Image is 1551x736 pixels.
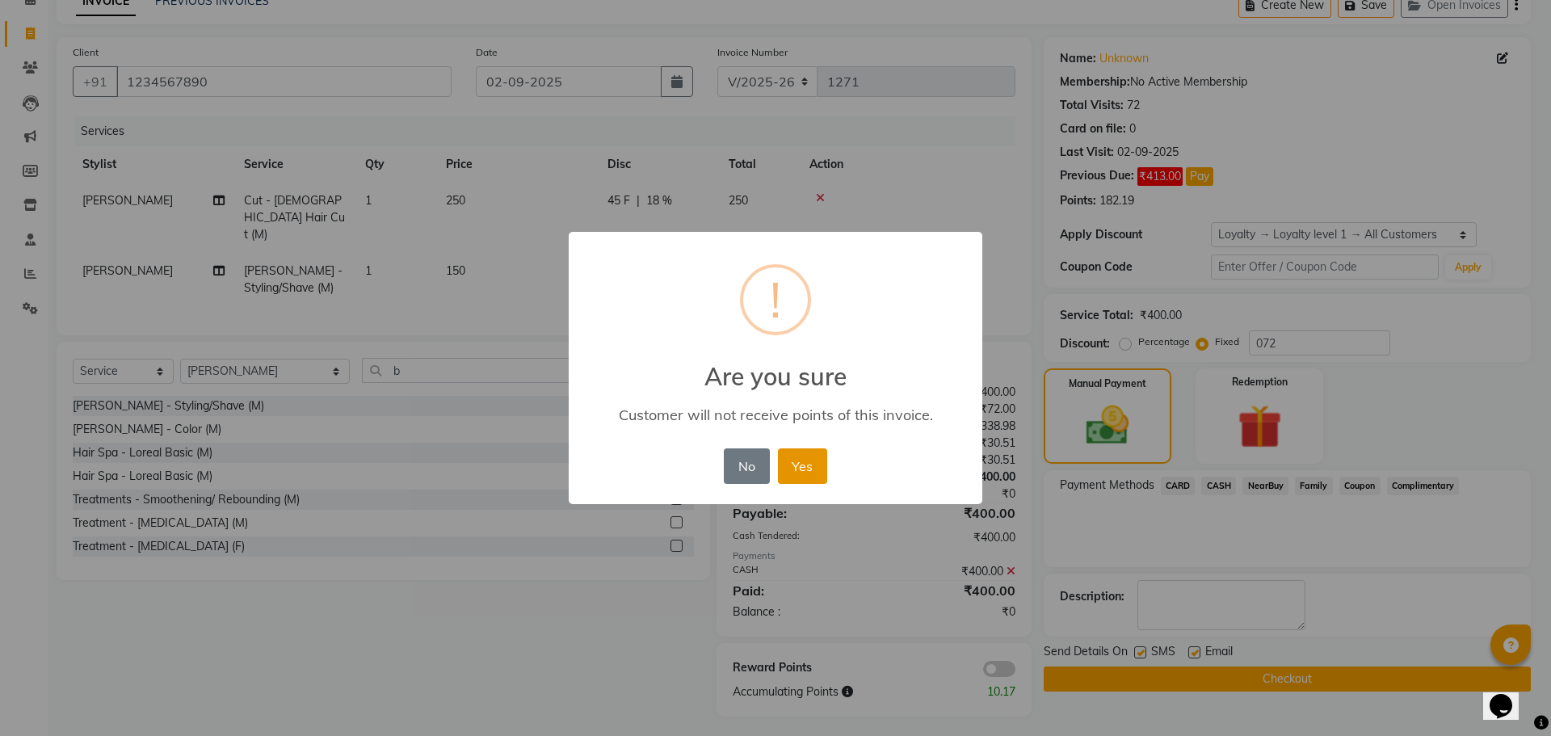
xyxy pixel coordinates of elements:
button: Yes [778,448,827,484]
div: ! [770,267,781,332]
iframe: chat widget [1483,671,1535,720]
button: No [724,448,769,484]
div: Customer will not receive points of this invoice. [592,406,959,424]
h2: Are you sure [569,343,982,391]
